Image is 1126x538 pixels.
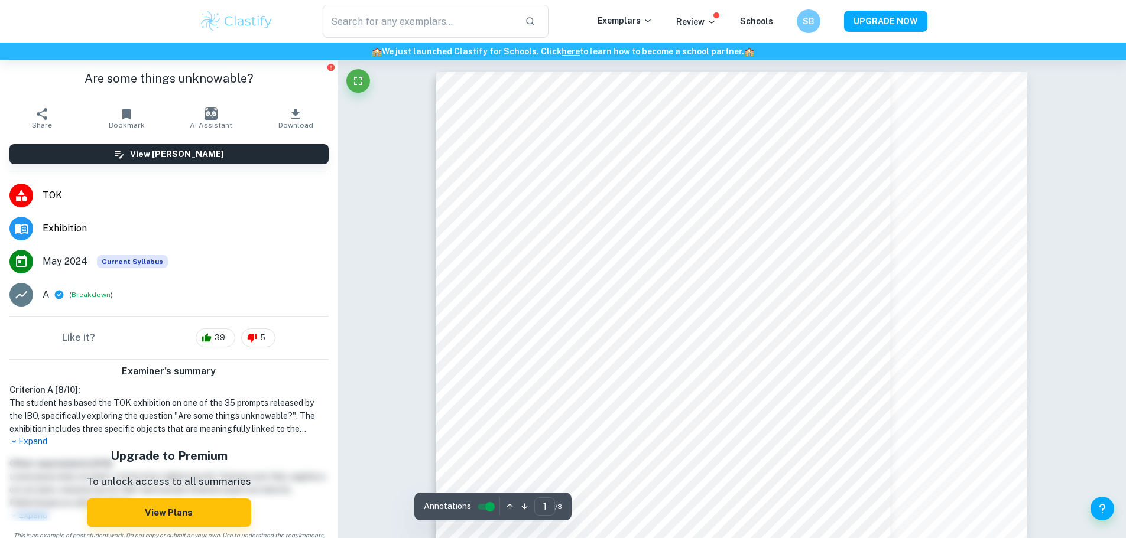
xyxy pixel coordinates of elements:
span: Share [32,121,52,129]
div: This exemplar is based on the current syllabus. Feel free to refer to it for inspiration/ideas wh... [97,255,168,268]
span: 5 [254,332,272,344]
h1: The student has based the TOK exhibition on one of the 35 prompts released by the IBO, specifical... [9,396,329,435]
p: To unlock access to all summaries [87,474,251,490]
button: Breakdown [72,289,111,300]
p: A [43,288,49,302]
a: Schools [740,17,773,26]
div: 5 [241,328,275,347]
button: Fullscreen [346,69,370,93]
h6: View [PERSON_NAME] [130,148,224,161]
button: View [PERSON_NAME] [9,144,329,164]
span: 🏫 [744,47,754,56]
a: here [562,47,580,56]
h6: SB [801,15,815,28]
span: Annotations [424,500,471,513]
span: / 3 [555,501,562,512]
button: AI Assistant [169,102,254,135]
h6: Criterion A [ 8 / 10 ]: [9,383,329,396]
h6: Like it? [62,331,95,345]
p: Exemplars [598,14,653,27]
span: 39 [208,332,232,344]
button: Help and Feedback [1091,497,1114,520]
span: Download [278,121,313,129]
button: Download [254,102,338,135]
h5: Upgrade to Premium [87,447,251,465]
span: Current Syllabus [97,255,168,268]
h1: Are some things unknowable? [9,70,329,87]
span: AI Assistant [190,121,232,129]
img: AI Assistant [205,107,218,120]
button: Report issue [327,63,336,71]
h6: Examiner's summary [5,364,333,379]
button: UPGRADE NOW [844,11,927,32]
span: Exhibition [43,221,329,236]
img: Clastify logo [199,9,274,33]
button: SB [797,9,820,33]
input: Search for any exemplars... [323,5,516,38]
p: Expand [9,435,329,448]
span: 🏫 [372,47,382,56]
h6: We just launched Clastify for Schools. Click to learn how to become a school partner. [2,45,1124,58]
button: Bookmark [85,102,169,135]
button: View Plans [87,498,251,527]
div: 39 [196,328,235,347]
p: Review [676,15,716,28]
span: TOK [43,188,329,203]
span: ( ) [69,289,113,301]
span: Bookmark [109,121,145,129]
span: May 2024 [43,255,87,269]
